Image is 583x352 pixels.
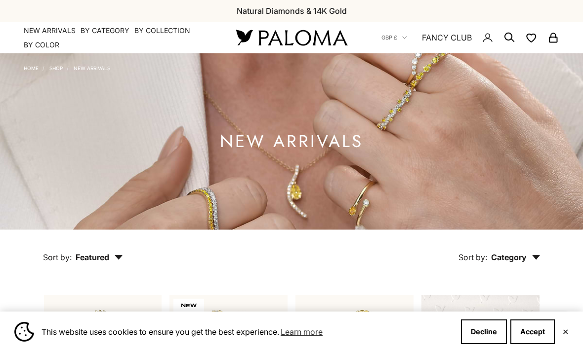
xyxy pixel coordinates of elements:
[74,65,110,71] a: NEW ARRIVALS
[24,63,110,71] nav: Breadcrumb
[381,22,559,53] nav: Secondary navigation
[134,26,190,36] summary: By Collection
[81,26,129,36] summary: By Category
[24,40,59,50] summary: By Color
[237,4,347,17] p: Natural Diamonds & 14K Gold
[220,135,363,148] h1: NEW ARRIVALS
[381,33,407,42] button: GBP £
[76,252,123,262] span: Featured
[173,299,204,313] span: NEW
[562,329,569,335] button: Close
[20,230,146,271] button: Sort by: Featured
[279,324,324,339] a: Learn more
[43,252,72,262] span: Sort by:
[422,31,472,44] a: FANCY CLUB
[24,65,39,71] a: Home
[510,319,555,344] button: Accept
[458,252,487,262] span: Sort by:
[491,252,541,262] span: Category
[42,324,453,339] span: This website uses cookies to ensure you get the best experience.
[381,33,397,42] span: GBP £
[14,322,34,342] img: Cookie banner
[24,26,76,36] a: NEW ARRIVALS
[24,26,212,50] nav: Primary navigation
[461,319,507,344] button: Decline
[49,65,63,71] a: Shop
[436,230,563,271] button: Sort by: Category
